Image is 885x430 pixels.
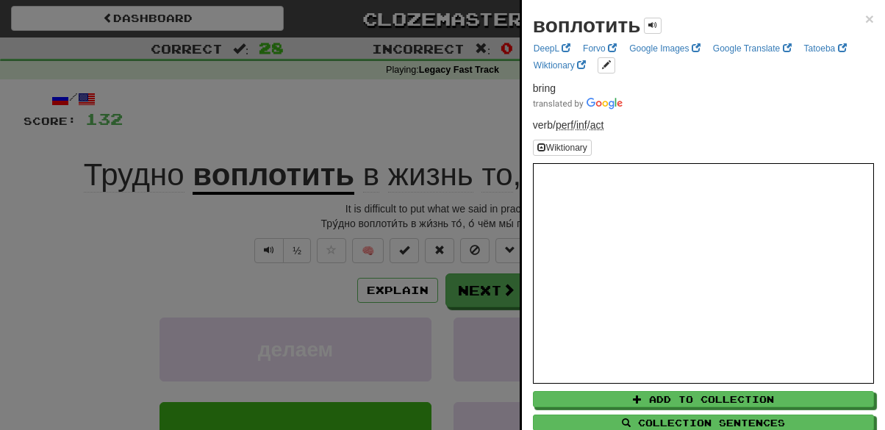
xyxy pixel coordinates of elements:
[533,98,623,110] img: Color short
[533,14,641,37] strong: воплотить
[533,391,874,407] button: Add to Collection
[578,40,621,57] a: Forvo
[598,57,615,74] button: edit links
[625,40,705,57] a: Google Images
[709,40,796,57] a: Google Translate
[576,119,587,131] abbr: VerbForm: Infinitive
[556,119,576,131] span: /
[533,140,592,156] button: Wiktionary
[533,82,556,94] span: bring
[556,119,573,131] abbr: Aspect: Perfect aspect
[865,10,874,27] span: ×
[590,119,604,131] abbr: Voice: Active or actor-focus voice
[800,40,851,57] a: Tatoeba
[529,40,575,57] a: DeepL
[529,57,590,74] a: Wiktionary
[576,119,590,131] span: /
[865,11,874,26] button: Close
[533,118,874,132] p: verb /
